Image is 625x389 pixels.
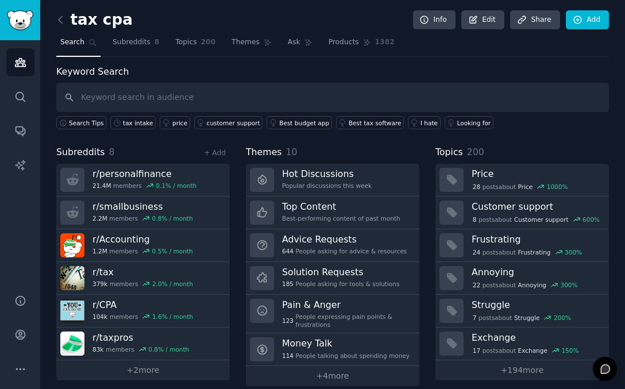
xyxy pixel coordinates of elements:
[282,313,411,329] div: People expressing pain points & frustrations
[246,333,419,366] a: Money Talk114People talking about spending money
[288,37,300,48] span: Ask
[349,119,402,127] div: Best tax software
[282,317,294,325] span: 123
[473,183,480,191] span: 28
[282,280,294,288] span: 185
[282,352,294,360] span: 114
[171,33,219,57] a: Topics200
[473,281,480,289] span: 22
[547,183,568,191] div: 1000 %
[565,248,582,256] div: 300 %
[201,37,216,48] span: 200
[472,201,601,213] h3: Customer support
[207,119,260,127] div: customer support
[60,233,84,257] img: Accounting
[435,295,609,328] a: Struggle7postsaboutStruggle200%
[113,37,151,48] span: Subreddits
[467,147,484,157] span: 200
[56,33,101,57] a: Search
[56,229,230,262] a: r/Accounting1.2Mmembers0.5% / month
[56,164,230,197] a: r/personalfinance21.4Mmembers0.1% / month
[435,360,609,380] a: +194more
[92,299,193,311] h3: r/ CPA
[246,366,419,386] a: +4more
[473,215,477,224] span: 8
[56,197,230,229] a: r/smallbusiness2.2Mmembers0.8% / month
[435,164,609,197] a: Price28postsaboutPrice1000%
[109,33,163,57] a: Subreddits8
[286,147,298,157] span: 10
[435,262,609,295] a: Annoying22postsaboutAnnoying300%
[60,37,84,48] span: Search
[92,280,193,288] div: members
[92,233,193,245] h3: r/ Accounting
[92,313,107,321] span: 104k
[7,10,33,30] img: GummySearch logo
[92,182,196,190] div: members
[56,66,129,77] label: Keyword Search
[518,346,547,355] span: Exchange
[246,145,282,160] span: Themes
[160,116,190,129] a: price
[282,266,399,278] h3: Solution Requests
[246,262,419,295] a: Solution Requests185People asking for tools & solutions
[472,313,572,323] div: post s about
[560,281,577,289] div: 300 %
[282,352,410,360] div: People talking about spending money
[56,295,230,328] a: r/CPA104kmembers1.6% / month
[472,233,601,245] h3: Frustrating
[92,313,193,321] div: members
[445,116,493,129] a: Looking for
[152,313,193,321] div: 1.6 % / month
[282,182,372,190] div: Popular discussions this week
[152,214,193,222] div: 0.8 % / month
[510,10,560,30] a: Share
[92,345,189,353] div: members
[92,332,189,344] h3: r/ taxpros
[155,37,160,48] span: 8
[518,248,551,256] span: Frustrating
[60,266,84,290] img: tax
[60,299,84,323] img: CPA
[435,197,609,229] a: Customer support8postsaboutCustomer support600%
[472,266,601,278] h3: Annoying
[232,37,260,48] span: Themes
[336,116,404,129] a: Best tax software
[461,10,504,30] a: Edit
[282,168,372,180] h3: Hot Discussions
[472,214,601,225] div: post s about
[472,299,601,311] h3: Struggle
[56,360,230,380] a: +2more
[175,37,196,48] span: Topics
[472,345,580,356] div: post s about
[420,119,438,127] div: I hate
[582,215,600,224] div: 600 %
[92,247,193,255] div: members
[329,37,359,48] span: Products
[284,33,317,57] a: Ask
[123,119,153,127] div: tax intake
[413,10,456,30] a: Info
[246,164,419,197] a: Hot DiscussionsPopular discussions this week
[472,332,601,344] h3: Exchange
[282,337,410,349] h3: Money Talk
[566,10,609,30] a: Add
[282,201,400,213] h3: Top Content
[435,229,609,262] a: Frustrating24postsaboutFrustrating300%
[472,247,583,257] div: post s about
[194,116,263,129] a: customer support
[435,145,463,160] span: Topics
[56,145,105,160] span: Subreddits
[246,295,419,334] a: Pain & Anger123People expressing pain points & frustrations
[282,247,294,255] span: 644
[408,116,441,129] a: I hate
[92,280,107,288] span: 379k
[92,214,193,222] div: members
[554,314,571,322] div: 200 %
[457,119,491,127] div: Looking for
[472,280,578,290] div: post s about
[514,215,569,224] span: Customer support
[56,11,133,29] h2: tax cpa
[282,214,400,222] div: Best-performing content of past month
[246,229,419,262] a: Advice Requests644People asking for advice & resources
